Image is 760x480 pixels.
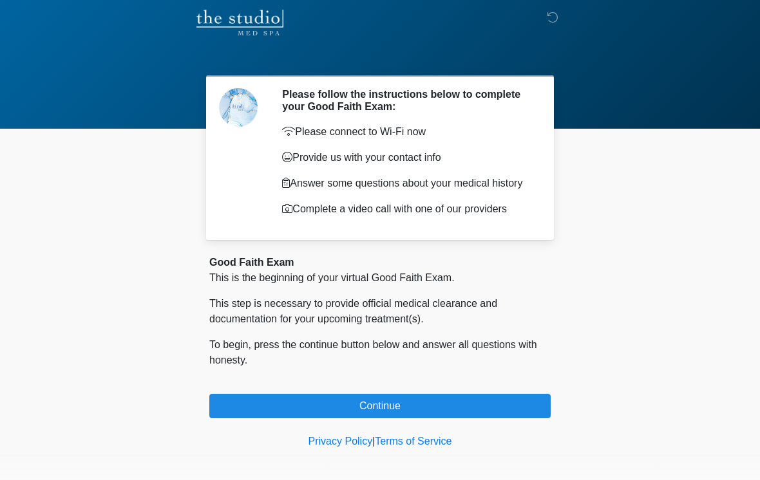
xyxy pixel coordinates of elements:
p: Please connect to Wi-Fi now [282,124,531,140]
img: Agent Avatar [219,88,258,127]
p: To begin, press the continue button below and answer all questions with honesty. [209,337,551,368]
div: Good Faith Exam [209,255,551,270]
p: Answer some questions about your medical history [282,176,531,191]
a: Terms of Service [375,436,451,447]
h2: Please follow the instructions below to complete your Good Faith Exam: [282,88,531,113]
p: Complete a video call with one of our providers [282,201,531,217]
p: This is the beginning of your virtual Good Faith Exam. [209,270,551,286]
a: Privacy Policy [309,436,373,447]
button: Continue [209,394,551,418]
h1: ‎ ‎ [200,46,560,70]
img: The Studio Med Spa Logo [196,10,283,35]
a: | [372,436,375,447]
p: This step is necessary to provide official medical clearance and documentation for your upcoming ... [209,296,551,327]
p: Provide us with your contact info [282,150,531,165]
